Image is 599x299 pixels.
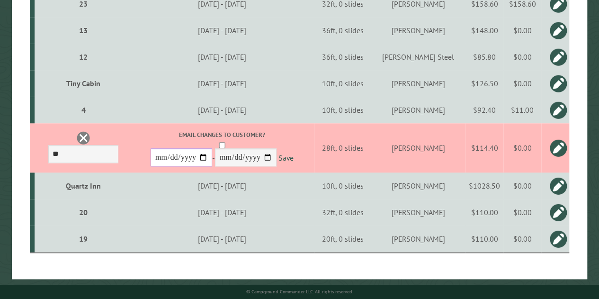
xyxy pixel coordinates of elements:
[131,130,313,169] div: -
[465,226,503,253] td: $110.00
[131,181,313,190] div: [DATE] - [DATE]
[371,17,465,44] td: [PERSON_NAME]
[371,123,465,172] td: [PERSON_NAME]
[38,234,128,244] div: 19
[131,105,313,115] div: [DATE] - [DATE]
[131,52,313,62] div: [DATE] - [DATE]
[314,199,371,226] td: 32ft, 0 slides
[131,130,313,139] label: Email changes to customer?
[314,123,371,172] td: 28ft, 0 slides
[503,226,541,253] td: $0.00
[131,234,313,244] div: [DATE] - [DATE]
[131,79,313,88] div: [DATE] - [DATE]
[371,97,465,123] td: [PERSON_NAME]
[371,70,465,97] td: [PERSON_NAME]
[465,97,503,123] td: $92.40
[465,172,503,199] td: $1028.50
[314,17,371,44] td: 36ft, 0 slides
[314,70,371,97] td: 10ft, 0 slides
[131,26,313,35] div: [DATE] - [DATE]
[371,199,465,226] td: [PERSON_NAME]
[465,70,503,97] td: $126.50
[371,226,465,253] td: [PERSON_NAME]
[465,17,503,44] td: $148.00
[314,97,371,123] td: 10ft, 0 slides
[38,105,128,115] div: 4
[38,79,128,88] div: Tiny Cabin
[38,52,128,62] div: 12
[371,172,465,199] td: [PERSON_NAME]
[314,226,371,253] td: 20ft, 0 slides
[503,44,541,70] td: $0.00
[314,172,371,199] td: 10ft, 0 slides
[503,17,541,44] td: $0.00
[38,208,128,217] div: 20
[38,26,128,35] div: 13
[503,123,541,172] td: $0.00
[76,131,90,145] a: Delete this reservation
[246,289,353,295] small: © Campground Commander LLC. All rights reserved.
[371,44,465,70] td: [PERSON_NAME] Steel
[503,97,541,123] td: $11.00
[314,44,371,70] td: 36ft, 0 slides
[503,172,541,199] td: $0.00
[465,123,503,172] td: $114.40
[503,70,541,97] td: $0.00
[465,199,503,226] td: $110.00
[465,44,503,70] td: $85.80
[278,153,294,163] a: Save
[38,181,128,190] div: Quartz Inn
[131,208,313,217] div: [DATE] - [DATE]
[503,199,541,226] td: $0.00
